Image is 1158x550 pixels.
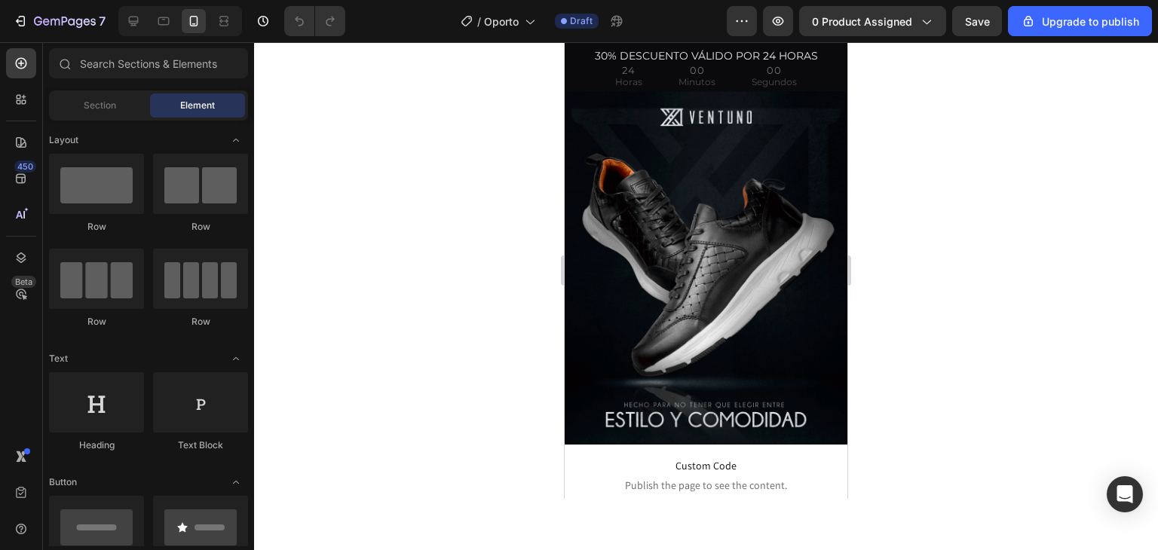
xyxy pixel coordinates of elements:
[49,220,144,234] div: Row
[1107,476,1143,512] div: Open Intercom Messenger
[153,438,248,452] div: Text Block
[49,133,78,147] span: Layout
[49,352,68,365] span: Text
[49,438,144,452] div: Heading
[224,128,248,152] span: Toggle open
[180,99,215,112] span: Element
[812,14,912,29] span: 0 product assigned
[49,475,77,489] span: Button
[84,99,116,112] span: Section
[224,347,248,371] span: Toggle open
[570,14,593,28] span: Draft
[1008,6,1152,36] button: Upgrade to publish
[477,14,481,29] span: /
[153,315,248,328] div: Row
[284,6,345,36] div: Undo/Redo
[799,6,946,36] button: 0 product assigned
[99,12,106,30] p: 7
[14,160,36,173] div: 450
[11,276,36,288] div: Beta
[952,6,1002,36] button: Save
[49,48,248,78] input: Search Sections & Elements
[153,220,248,234] div: Row
[49,315,144,328] div: Row
[6,6,112,36] button: 7
[484,14,519,29] span: Oporto
[965,15,990,28] span: Save
[1021,14,1139,29] div: Upgrade to publish
[224,470,248,494] span: Toggle open
[565,42,847,499] iframe: Design area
